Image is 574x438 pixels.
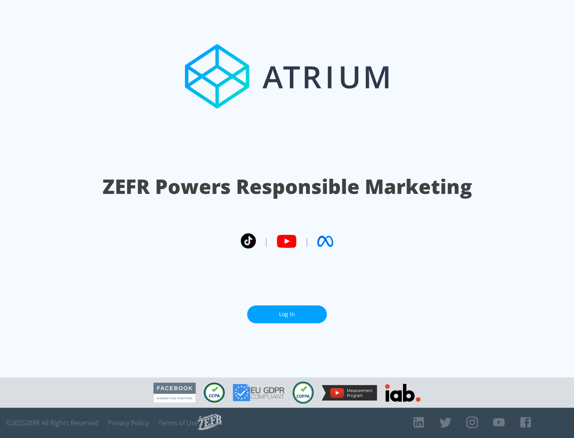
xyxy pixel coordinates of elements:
img: IAB [385,384,421,402]
a: Terms of Use [158,419,198,427]
img: GDPR Compliant [233,384,285,401]
img: COPPA Compliant [293,381,314,404]
a: Log In [247,305,327,323]
img: CCPA Compliant [204,383,225,403]
h1: ZEFR Powers Responsible Marketing [102,173,472,200]
span: | [305,235,309,247]
a: Privacy Policy [108,419,149,427]
span: | [264,235,269,247]
img: YouTube Measurement Program [322,385,377,401]
span: © 2025 ZEFR All Rights Reserved [6,419,98,427]
img: Facebook Marketing Partner [153,383,196,403]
